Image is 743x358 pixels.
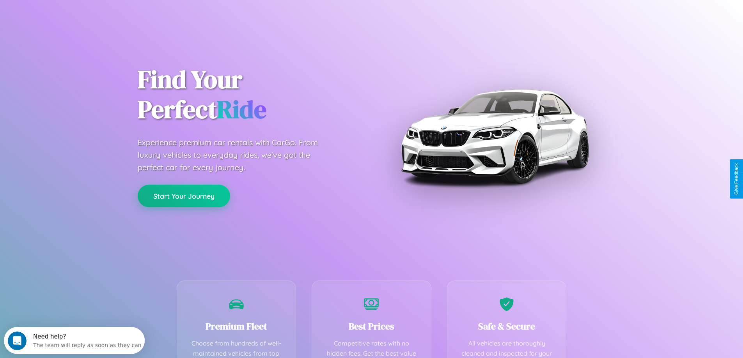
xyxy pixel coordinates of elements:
iframe: Intercom live chat discovery launcher [4,327,145,354]
button: Start Your Journey [138,185,230,207]
img: Premium BMW car rental vehicle [397,39,592,234]
div: Give Feedback [734,163,739,195]
span: Ride [217,92,266,126]
div: The team will reply as soon as they can [29,13,138,21]
div: Open Intercom Messenger [3,3,145,25]
h3: Premium Fleet [189,320,284,333]
h3: Safe & Secure [459,320,555,333]
p: Experience premium car rentals with CarGo. From luxury vehicles to everyday rides, we've got the ... [138,136,333,174]
div: Need help? [29,7,138,13]
h1: Find Your Perfect [138,65,360,125]
iframe: Intercom live chat [8,332,27,350]
h3: Best Prices [324,320,419,333]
